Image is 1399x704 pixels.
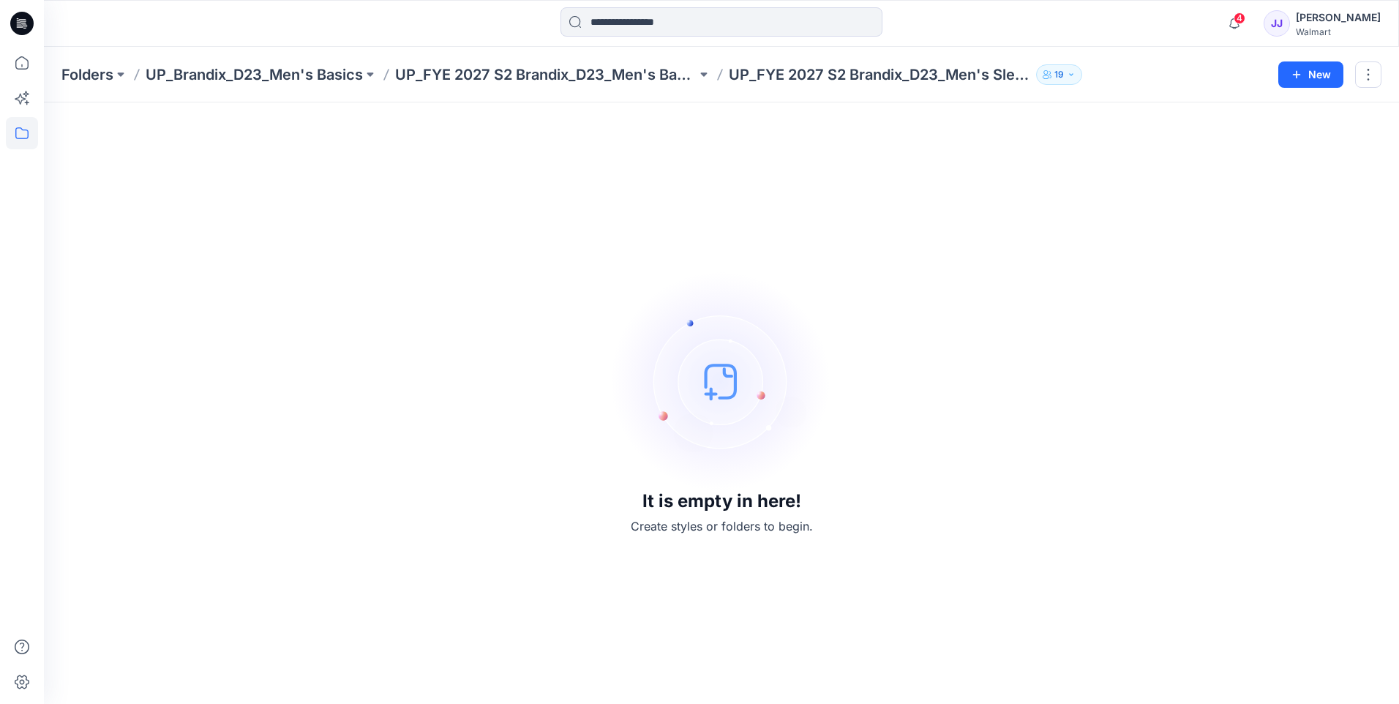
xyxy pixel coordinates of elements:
a: UP_FYE 2027 S2 Brandix_D23_Men's Basics - ATHLETIC WORKS [395,64,697,85]
img: empty-state-image.svg [612,272,831,491]
h3: It is empty in here! [642,491,801,512]
a: UP_Brandix_D23_Men's Basics [146,64,363,85]
p: UP_FYE 2027 S2 Brandix_D23_Men's Sleep -NO Boundaries [729,64,1030,85]
div: JJ [1264,10,1290,37]
button: New [1278,61,1343,88]
div: [PERSON_NAME] [1296,9,1381,26]
a: Folders [61,64,113,85]
p: Create styles or folders to begin. [631,517,813,535]
div: Walmart [1296,26,1381,37]
button: 19 [1036,64,1082,85]
p: 19 [1054,67,1064,83]
span: 4 [1234,12,1245,24]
